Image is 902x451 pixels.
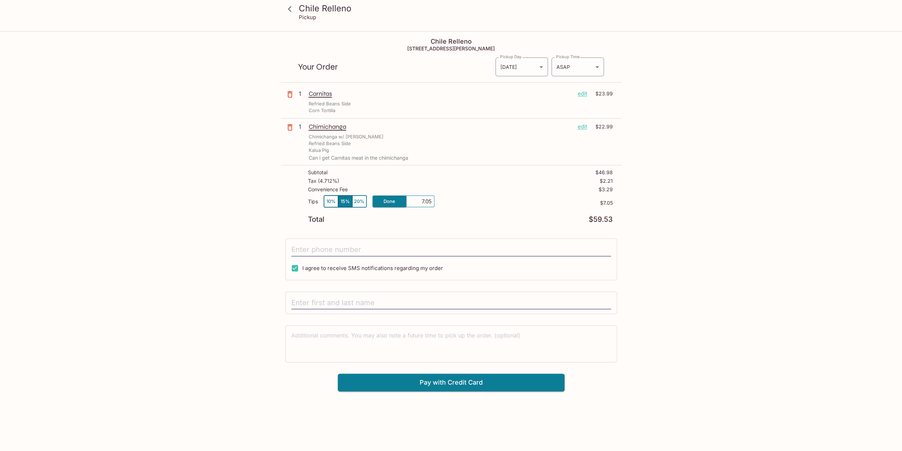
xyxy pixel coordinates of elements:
button: Pay with Credit Card [338,374,565,391]
label: Pickup Time [556,54,580,60]
button: 15% [338,196,352,207]
button: Done [372,196,406,207]
p: Total [308,216,324,223]
input: Enter phone number [291,243,611,257]
p: Subtotal [308,170,327,175]
p: Carnitas [309,90,572,98]
p: $22.99 [592,123,613,131]
p: $3.29 [599,187,613,192]
p: $7.05 [435,200,613,206]
p: Corn Tortilla [309,107,335,114]
p: 1 [299,123,306,131]
input: Enter first and last name [291,296,611,310]
p: Pickup [299,14,316,21]
p: Chimichanga w/ [PERSON_NAME] [309,133,383,140]
p: 1 [299,90,306,98]
p: $2.21 [600,178,613,184]
p: $59.53 [589,216,613,223]
p: edit [578,90,587,98]
p: edit [578,123,587,131]
h4: Chile Relleno [281,38,621,45]
h5: [STREET_ADDRESS][PERSON_NAME] [281,45,621,51]
p: Chimichanga [309,123,572,131]
p: Tips [308,199,318,204]
span: I agree to receive SMS notifications regarding my order [302,265,443,271]
button: 10% [324,196,338,207]
p: Convenience Fee [308,187,348,192]
p: $46.98 [595,170,613,175]
p: $23.99 [592,90,613,98]
button: 20% [352,196,366,207]
p: Refried Beans Side [309,140,351,147]
h3: Chile Relleno [299,3,616,14]
div: [DATE] [495,57,548,76]
p: Your Order [298,64,495,70]
p: Kalua Pig [309,147,329,154]
label: Pickup Day [500,54,521,60]
p: Refried Beans Side [309,100,351,107]
p: Tax ( 4.712% ) [308,178,339,184]
div: ASAP [551,57,604,76]
p: Can i get Carnitas meat in the chimichanga [309,155,613,161]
